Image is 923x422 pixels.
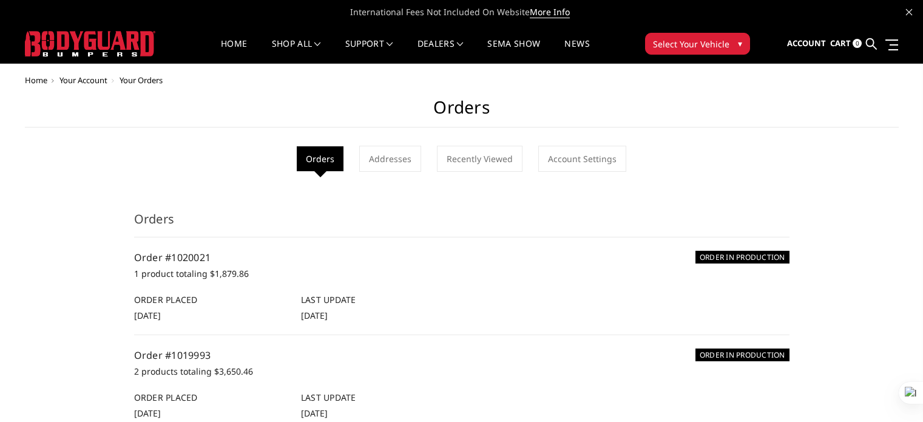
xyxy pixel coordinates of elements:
[301,293,455,306] h6: Last Update
[345,39,393,63] a: Support
[853,39,862,48] span: 0
[418,39,464,63] a: Dealers
[738,37,742,50] span: ▾
[645,33,750,55] button: Select Your Vehicle
[134,391,288,404] h6: Order Placed
[59,75,107,86] a: Your Account
[301,407,328,419] span: [DATE]
[25,31,155,56] img: BODYGUARD BUMPERS
[830,27,862,60] a: Cart 0
[695,349,789,361] h6: ORDER IN PRODUCTION
[134,267,789,281] p: 1 product totaling $1,879.86
[134,407,161,419] span: [DATE]
[25,97,899,128] h1: Orders
[272,39,321,63] a: shop all
[120,75,163,86] span: Your Orders
[530,6,570,18] a: More Info
[134,349,211,362] a: Order #1019993
[695,251,789,264] h6: ORDER IN PRODUCTION
[25,75,47,86] a: Home
[134,310,161,321] span: [DATE]
[653,38,729,50] span: Select Your Vehicle
[564,39,589,63] a: News
[787,38,826,49] span: Account
[538,146,626,172] a: Account Settings
[359,146,421,172] a: Addresses
[437,146,522,172] a: Recently Viewed
[134,251,211,264] a: Order #1020021
[301,391,455,404] h6: Last Update
[221,39,247,63] a: Home
[830,38,851,49] span: Cart
[297,146,343,171] li: Orders
[301,310,328,321] span: [DATE]
[134,293,288,306] h6: Order Placed
[787,27,826,60] a: Account
[134,210,789,237] h3: Orders
[487,39,540,63] a: SEMA Show
[134,364,789,379] p: 2 products totaling $3,650.46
